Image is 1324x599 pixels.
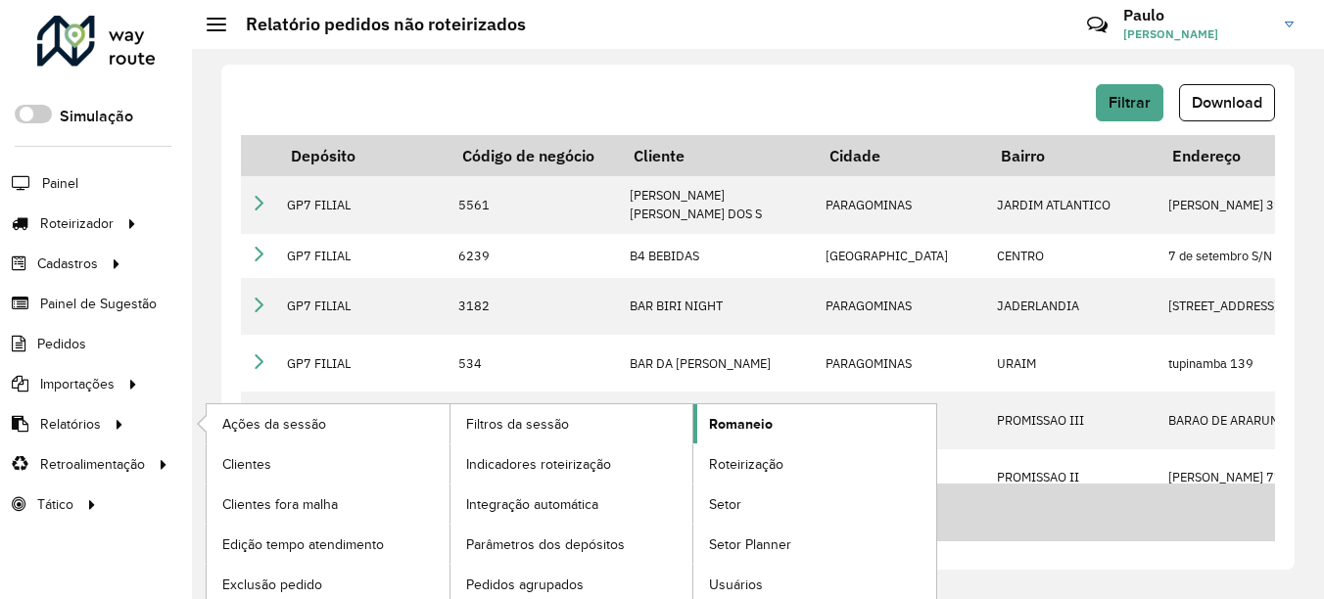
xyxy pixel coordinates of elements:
span: [PERSON_NAME] [1123,25,1270,43]
td: PROMISSAO II [987,449,1158,506]
td: CENTRO [987,234,1158,278]
th: Depósito [277,135,449,176]
span: Importações [40,374,115,394]
span: Filtrar [1109,94,1151,111]
h2: Relatório pedidos não roteirizados [226,14,526,35]
span: Pedidos [37,334,86,354]
td: 534 [449,335,620,392]
span: Download [1192,94,1262,111]
span: Cadastros [37,253,98,274]
button: Download [1179,84,1275,121]
td: B4 BEBIDAS [620,234,816,278]
span: Clientes [222,454,271,475]
td: GP7 FILIAL [277,335,449,392]
span: Indicadores roteirização [466,454,611,475]
a: Edição tempo atendimento [207,525,449,564]
a: Parâmetros dos depósitos [450,525,693,564]
td: 6239 [449,234,620,278]
span: Exclusão pedido [222,575,322,595]
td: JADERLANDIA [987,278,1158,335]
a: Roteirização [693,444,936,484]
th: Cliente [620,135,816,176]
a: Clientes [207,444,449,484]
td: GP7 FILIAL [277,392,449,448]
a: Filtros da sessão [450,404,693,443]
span: Integração automática [466,494,598,515]
span: Setor [709,494,741,515]
td: BAR BIRI NIGHT [620,278,816,335]
td: 3182 [449,278,620,335]
td: PARAGOMINAS [816,335,987,392]
td: 5561 [449,176,620,233]
td: BAR DA [PERSON_NAME] [620,335,816,392]
span: Relatórios [40,414,101,435]
a: Setor Planner [693,525,936,564]
span: Retroalimentação [40,454,145,475]
th: Bairro [987,135,1158,176]
a: Integração automática [450,484,693,524]
a: Romaneio [693,404,936,443]
td: 2474 [449,392,620,448]
td: [PERSON_NAME] [PERSON_NAME] DOS S [620,176,816,233]
a: Ações da sessão [207,404,449,443]
button: Filtrar [1096,84,1163,121]
td: BAR DA VAL [620,392,816,448]
span: Pedidos agrupados [466,575,584,595]
td: [GEOGRAPHIC_DATA] [816,234,987,278]
td: URAIM [987,335,1158,392]
td: PARAGOMINAS [816,176,987,233]
span: Romaneio [709,414,773,435]
th: Cidade [816,135,987,176]
span: Filtros da sessão [466,414,569,435]
a: Contato Rápido [1076,4,1118,46]
th: Código de negócio [449,135,620,176]
a: Indicadores roteirização [450,444,693,484]
td: GP7 FILIAL [277,176,449,233]
a: Clientes fora malha [207,484,449,524]
span: Roteirizador [40,213,114,234]
td: JARDIM ATLANTICO [987,176,1158,233]
span: Tático [37,494,73,515]
span: Clientes fora malha [222,494,338,515]
td: PARAGOMINAS [816,278,987,335]
td: PARAGOMINAS [816,392,987,448]
span: Usuários [709,575,763,595]
label: Simulação [60,105,133,128]
td: GP7 FILIAL [277,234,449,278]
span: Roteirização [709,454,783,475]
td: PROMISSAO III [987,392,1158,448]
h3: Paulo [1123,6,1270,24]
span: Setor Planner [709,534,791,555]
span: Edição tempo atendimento [222,534,384,555]
td: GP7 FILIAL [277,278,449,335]
span: Painel de Sugestão [40,294,157,314]
a: Setor [693,484,936,524]
span: Parâmetros dos depósitos [466,534,625,555]
span: Ações da sessão [222,414,326,435]
span: Painel [42,173,78,194]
